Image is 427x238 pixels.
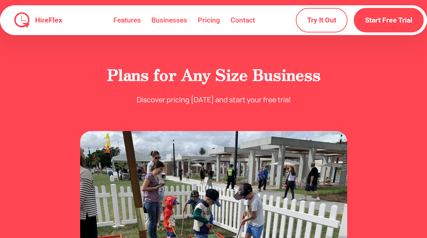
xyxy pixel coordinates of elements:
[192,10,225,30] a: Pricing
[146,10,192,30] a: Businesses
[30,17,65,24] a: HireFlex
[108,10,146,30] a: Features
[296,8,347,32] a: Try It Out
[14,12,30,28] img: HireFlex Logo
[107,62,321,85] strong: Plans for Any Size Business
[225,10,260,30] a: Contact
[354,8,424,32] a: Start Free Trial
[86,95,341,105] p: Discover pricing [DATE] and start your free trial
